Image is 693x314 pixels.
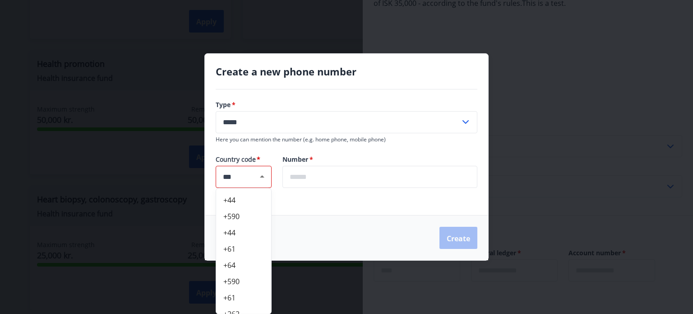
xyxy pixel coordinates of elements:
[256,170,268,183] button: Close
[282,155,308,164] font: Number
[223,260,236,270] font: +64
[223,292,236,302] font: +61
[223,276,240,286] font: +590
[223,227,236,237] font: +44
[216,136,386,143] font: Here you can mention the number (e.g. home phone, mobile phone)
[223,211,240,221] font: +590
[223,195,236,205] font: +44
[223,244,236,253] font: +61
[216,65,356,78] font: Create a new phone number
[282,166,477,188] div: Number
[216,155,256,164] font: Country code
[216,100,231,109] font: Type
